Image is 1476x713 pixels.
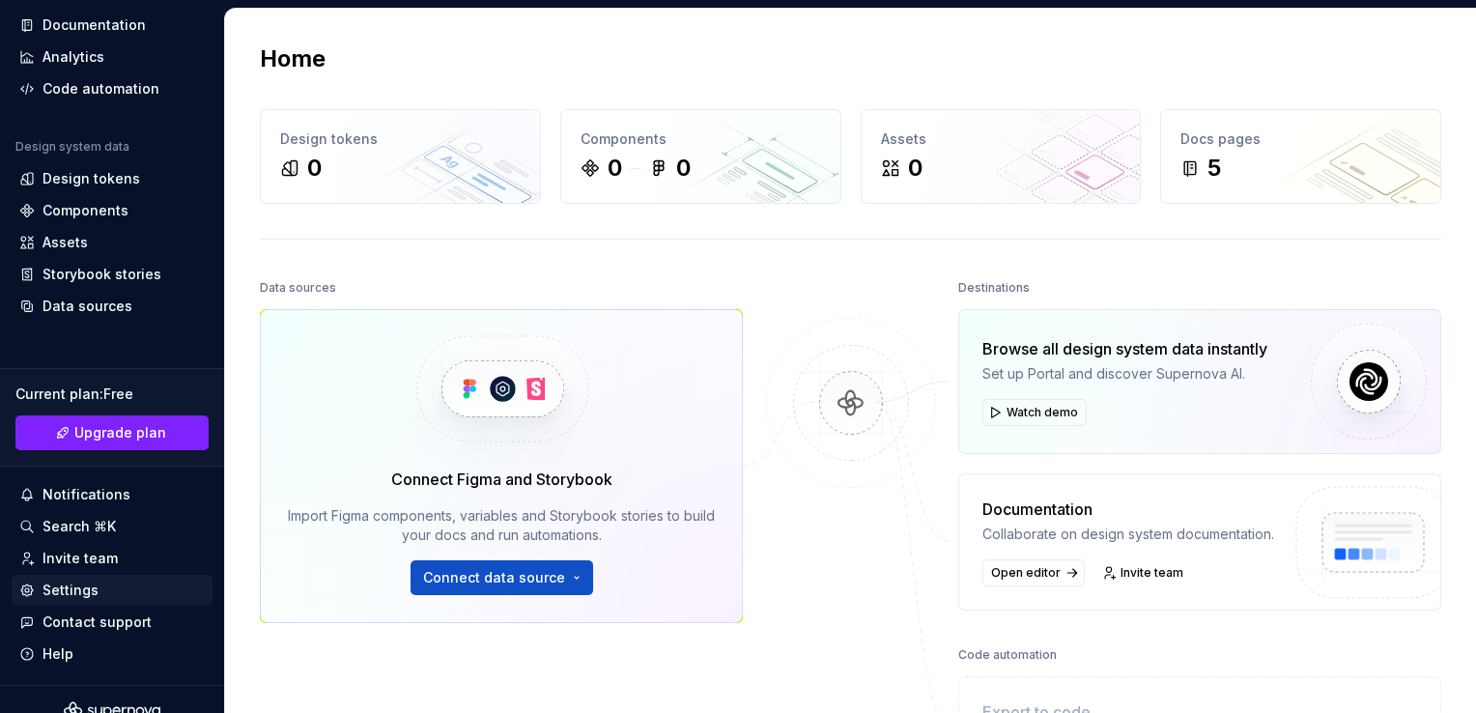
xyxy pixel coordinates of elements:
div: Connect Figma and Storybook [391,468,612,491]
a: Open editor [982,559,1085,586]
span: Connect data source [423,568,565,587]
div: Search ⌘K [43,517,116,536]
div: Design tokens [43,169,140,188]
button: Notifications [12,479,213,510]
button: Contact support [12,607,213,638]
div: 0 [307,153,322,184]
div: Import Figma components, variables and Storybook stories to build your docs and run automations. [288,506,715,545]
div: 0 [608,153,622,184]
button: Connect data source [411,560,593,595]
a: Assets0 [861,109,1142,204]
div: Documentation [43,15,146,35]
div: 5 [1207,153,1221,184]
div: Code automation [43,79,159,99]
span: Upgrade plan [74,423,166,442]
div: Analytics [43,47,104,67]
a: Analytics [12,42,213,72]
span: Watch demo [1007,405,1078,420]
div: 0 [908,153,922,184]
a: Docs pages5 [1160,109,1441,204]
a: Storybook stories [12,259,213,290]
a: Components [12,195,213,226]
div: Contact support [43,613,152,632]
button: Help [12,639,213,670]
div: Assets [43,233,88,252]
div: Help [43,644,73,664]
div: Collaborate on design system documentation. [982,525,1274,544]
button: Search ⌘K [12,511,213,542]
div: Set up Portal and discover Supernova AI. [982,364,1267,384]
div: Current plan : Free [15,385,209,404]
a: Upgrade plan [15,415,209,450]
a: Invite team [1096,559,1192,586]
span: Open editor [991,565,1061,581]
a: Design tokens0 [260,109,541,204]
div: Docs pages [1180,129,1421,149]
div: Components [581,129,821,149]
h2: Home [260,43,326,74]
div: Documentation [982,498,1274,521]
div: Settings [43,581,99,600]
div: Assets [881,129,1121,149]
button: Watch demo [982,399,1087,426]
a: Design tokens [12,163,213,194]
div: Design system data [15,139,129,155]
div: Storybook stories [43,265,161,284]
div: Components [43,201,128,220]
a: Assets [12,227,213,258]
div: Browse all design system data instantly [982,337,1267,360]
a: Invite team [12,543,213,574]
a: Documentation [12,10,213,41]
span: Invite team [1121,565,1183,581]
div: Design tokens [280,129,521,149]
a: Settings [12,575,213,606]
a: Code automation [12,73,213,104]
div: Data sources [260,274,336,301]
div: Invite team [43,549,118,568]
a: Components00 [560,109,841,204]
div: Data sources [43,297,132,316]
div: Notifications [43,485,130,504]
div: Code automation [958,642,1057,669]
div: Destinations [958,274,1030,301]
a: Data sources [12,291,213,322]
div: 0 [676,153,691,184]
